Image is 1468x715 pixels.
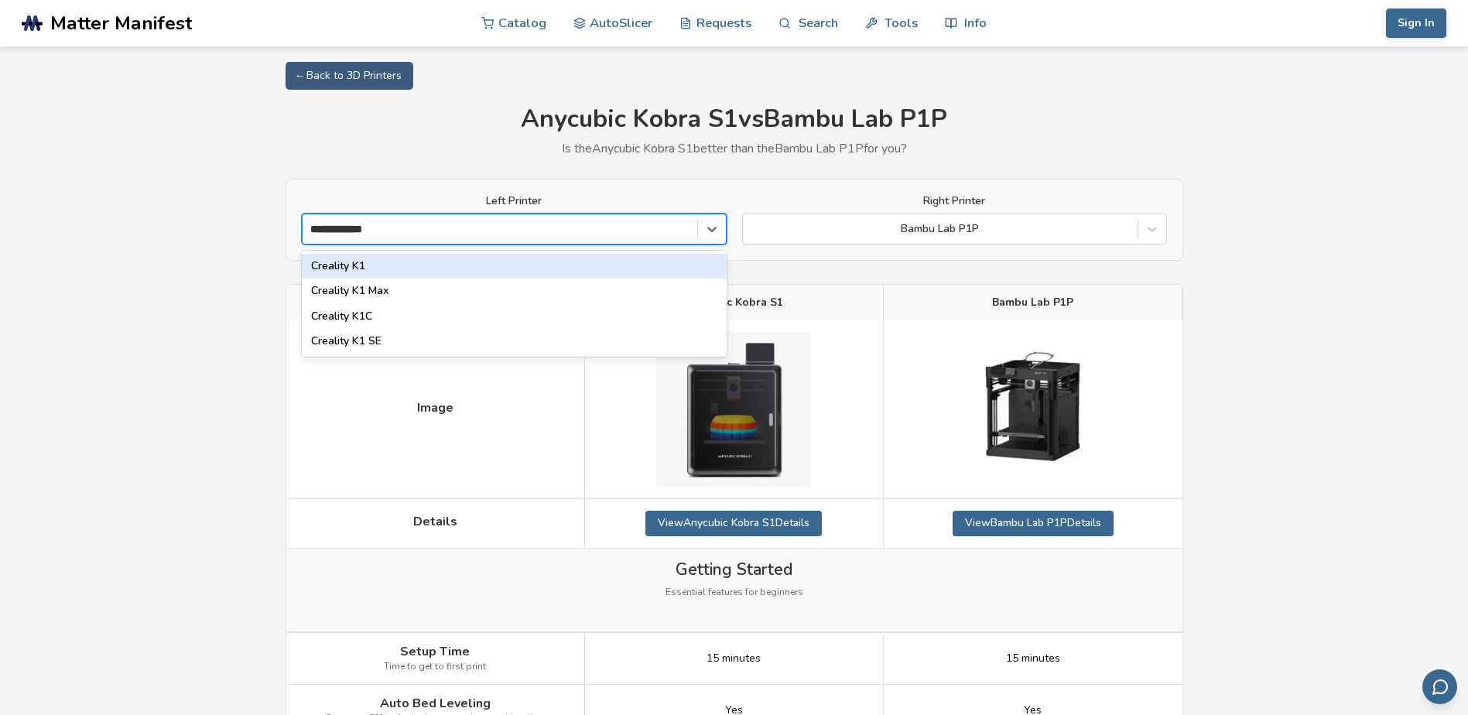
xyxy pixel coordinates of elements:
[302,304,727,329] div: Creality K1C
[286,105,1183,134] h1: Anycubic Kobra S1 vs Bambu Lab P1P
[413,515,457,529] span: Details
[645,511,822,535] a: ViewAnycubic Kobra S1Details
[1006,652,1060,665] span: 15 minutes
[380,696,491,710] span: Auto Bed Leveling
[676,560,792,579] span: Getting Started
[1422,669,1457,704] button: Send feedback via email
[1386,9,1446,38] button: Sign In
[286,142,1183,156] p: Is the Anycubic Kobra S1 better than the Bambu Lab P1P for you?
[992,296,1073,309] span: Bambu Lab P1P
[302,254,727,279] div: Creality K1
[656,332,811,487] img: Anycubic Kobra S1
[685,296,783,309] span: Anycubic Kobra S1
[400,645,470,659] span: Setup Time
[666,587,803,598] span: Essential features for beginners
[50,12,192,34] span: Matter Manifest
[302,195,727,207] label: Left Printer
[302,329,727,354] div: Creality K1 SE
[751,223,754,235] input: Bambu Lab P1P
[417,401,453,415] span: Image
[742,195,1167,207] label: Right Printer
[286,62,413,90] a: ← Back to 3D Printers
[384,662,486,672] span: Time to get to first print
[953,511,1114,535] a: ViewBambu Lab P1PDetails
[302,279,727,303] div: Creality K1 Max
[707,652,761,665] span: 15 minutes
[956,332,1110,487] img: Bambu Lab P1P
[310,223,368,235] input: Creality K1Creality K1 MaxCreality K1CCreality K1 SE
